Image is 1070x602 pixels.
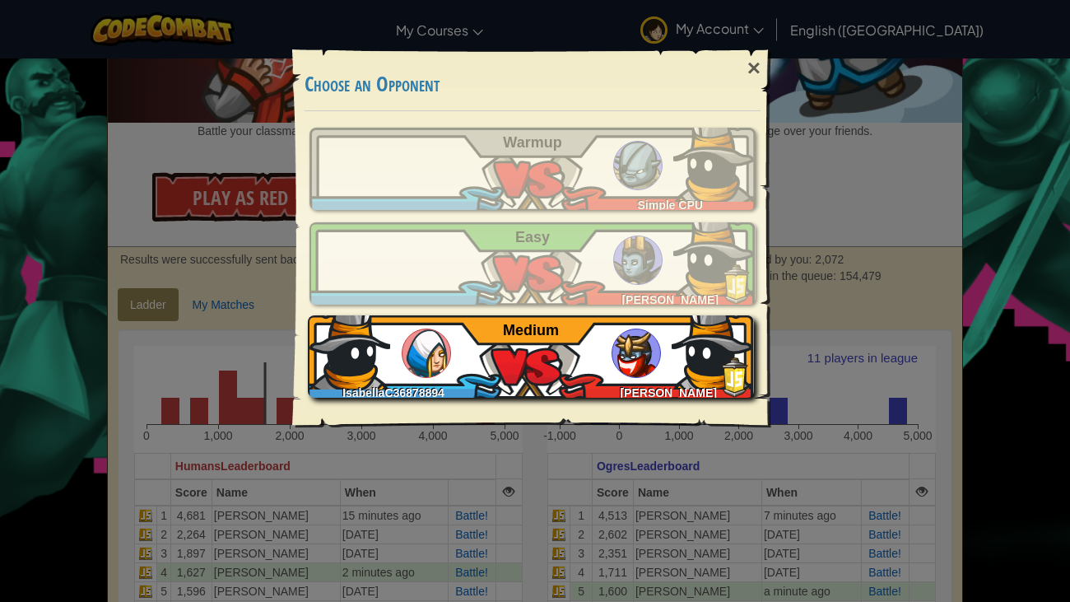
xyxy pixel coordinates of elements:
[308,307,390,390] img: D4DlcJlrGZ6GAAAAAElFTkSuQmCC
[672,307,754,390] img: D4DlcJlrGZ6GAAAAAElFTkSuQmCC
[638,198,703,212] span: Simple CPU
[503,322,559,338] span: Medium
[620,386,716,399] span: [PERSON_NAME]
[515,229,550,245] span: Easy
[621,293,718,306] span: [PERSON_NAME]
[305,73,761,96] h3: Choose an Opponent
[402,329,451,378] img: humans_ladder_medium.png
[612,329,661,378] img: ogres_ladder_medium.png
[673,214,756,296] img: D4DlcJlrGZ6GAAAAAElFTkSuQmCC
[503,134,561,151] span: Warmup
[342,386,444,399] span: IsabellaC36878894
[613,236,663,285] img: ogres_ladder_easy.png
[309,315,756,398] a: IsabellaC36878894[PERSON_NAME]
[735,44,773,92] div: ×
[613,141,663,190] img: ogres_ladder_tutorial.png
[309,222,756,305] a: [PERSON_NAME]
[673,119,756,202] img: D4DlcJlrGZ6GAAAAAElFTkSuQmCC
[309,128,756,210] a: Simple CPU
